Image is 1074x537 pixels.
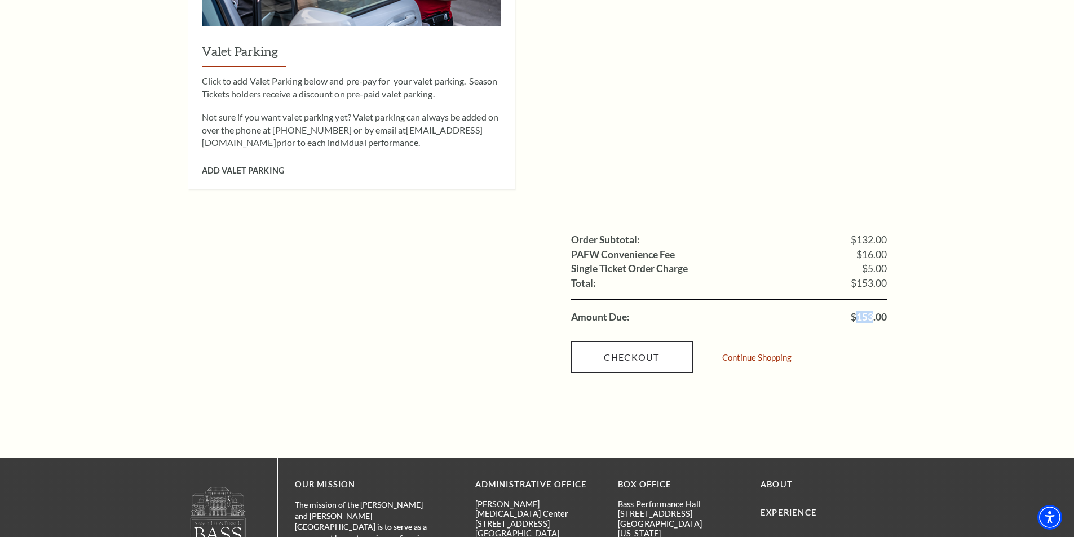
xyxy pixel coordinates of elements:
span: Add Valet Parking [202,166,284,175]
a: Checkout [571,341,693,373]
p: OUR MISSION [295,478,436,492]
p: [PERSON_NAME][MEDICAL_DATA] Center [475,499,601,519]
a: Continue Shopping [722,353,792,362]
span: $153.00 [851,278,887,289]
p: Administrative Office [475,478,601,492]
p: [STREET_ADDRESS] [618,509,744,518]
span: $132.00 [851,235,887,245]
p: Not sure if you want valet parking yet? Valet parking can always be added on over the phone at [P... [202,111,501,149]
p: [STREET_ADDRESS] [475,519,601,529]
label: Amount Due: [571,312,630,322]
a: Experience [761,508,817,517]
label: Single Ticket Order Charge [571,264,688,274]
span: $5.00 [862,264,887,274]
label: Order Subtotal: [571,235,640,245]
p: Click to add Valet Parking below and pre-pay for your valet parking. Season Tickets holders recei... [202,75,501,100]
span: $153.00 [851,312,887,322]
h3: Valet Parking [202,43,501,67]
a: About [761,480,793,489]
p: Bass Performance Hall [618,499,744,509]
label: PAFW Convenience Fee [571,250,675,260]
label: Total: [571,278,596,289]
div: Accessibility Menu [1037,505,1062,530]
span: $16.00 [856,250,887,260]
p: BOX OFFICE [618,478,744,492]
